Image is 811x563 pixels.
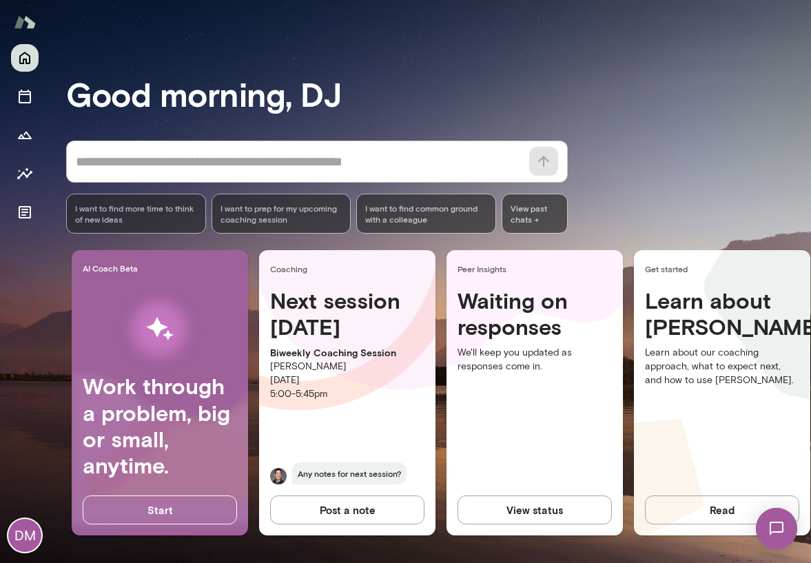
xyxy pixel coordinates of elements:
button: Documents [11,198,39,226]
span: Coaching [270,263,430,274]
h4: Learn about [PERSON_NAME] [645,287,799,340]
p: 5:00 - 5:45pm [270,387,424,401]
button: Insights [11,160,39,187]
button: Post a note [270,495,424,524]
div: I want to find more time to think of new ideas [66,194,206,234]
span: Any notes for next session? [292,462,407,484]
div: I want to find common ground with a colleague [356,194,496,234]
button: Growth Plan [11,121,39,149]
h3: Good morning, DJ [66,74,811,113]
button: View status [458,495,612,524]
p: Learn about our coaching approach, what to expect next, and how to use [PERSON_NAME]. [645,346,799,387]
p: [PERSON_NAME] [270,360,424,373]
p: We'll keep you updated as responses come in. [458,346,612,373]
h4: Next session [DATE] [270,287,424,340]
button: Sessions [11,83,39,110]
span: Peer Insights [458,263,617,274]
button: Home [11,44,39,72]
span: I want to find common ground with a colleague [365,203,487,225]
h4: Waiting on responses [458,287,612,340]
img: AI Workflows [99,285,221,373]
p: Biweekly Coaching Session [270,346,424,360]
span: View past chats -> [502,194,568,234]
div: DM [8,519,41,552]
span: I want to find more time to think of new ideas [75,203,197,225]
img: Ryan [270,468,287,484]
h4: Work through a problem, big or small, anytime. [83,373,237,479]
div: I want to prep for my upcoming coaching session [212,194,351,234]
span: AI Coach Beta [83,263,243,274]
button: Start [83,495,237,524]
span: Get started [645,263,805,274]
span: I want to prep for my upcoming coaching session [220,203,342,225]
button: Read [645,495,799,524]
p: [DATE] [270,373,424,387]
img: Mento [14,9,36,35]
